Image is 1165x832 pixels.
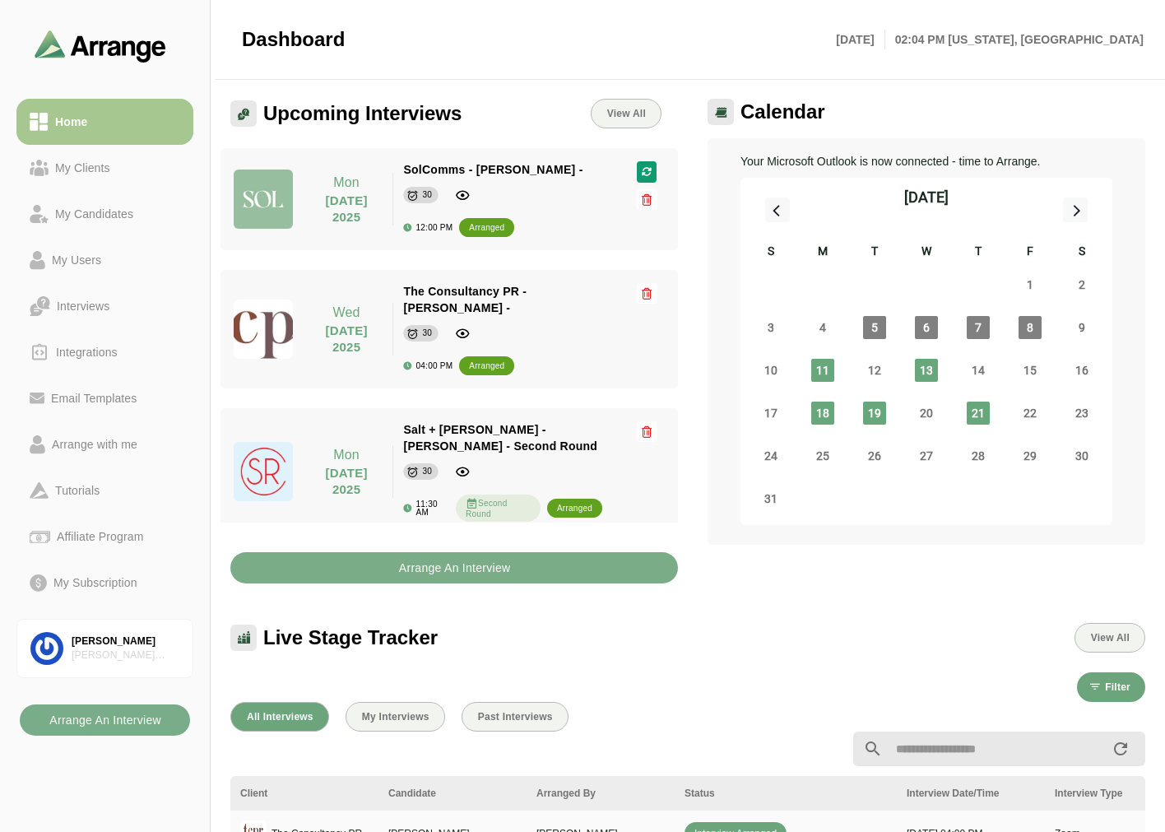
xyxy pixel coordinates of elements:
[263,625,438,650] span: Live Stage Tracker
[50,527,150,546] div: Affiliate Program
[952,242,1004,263] div: T
[1090,632,1130,644] span: View All
[1111,739,1130,759] i: appended action
[310,323,383,356] p: [DATE] 2025
[863,402,886,425] span: Tuesday, August 19, 2025
[685,786,887,801] div: Status
[49,342,124,362] div: Integrations
[469,358,504,374] div: arranged
[310,303,383,323] p: Wed
[740,151,1112,171] p: Your Microsoft Outlook is now connected - time to Arrange.
[915,359,938,382] span: Wednesday, August 13, 2025
[35,30,166,62] img: arrangeai-name-small-logo.4d2b8aee.svg
[49,112,94,132] div: Home
[759,316,782,339] span: Sunday, August 3, 2025
[915,444,938,467] span: Wednesday, August 27, 2025
[398,552,511,583] b: Arrange An Interview
[240,786,369,801] div: Client
[16,619,193,678] a: [PERSON_NAME][PERSON_NAME] Associates
[16,375,193,421] a: Email Templates
[1070,402,1093,425] span: Saturday, August 23, 2025
[310,465,383,498] p: [DATE] 2025
[49,158,117,178] div: My Clients
[863,316,886,339] span: Tuesday, August 5, 2025
[849,242,901,263] div: T
[967,316,990,339] span: Thursday, August 7, 2025
[1019,273,1042,296] span: Friday, August 1, 2025
[242,27,345,52] span: Dashboard
[797,242,849,263] div: M
[403,361,453,370] div: 04:00 PM
[477,711,553,723] span: Past Interviews
[907,786,1035,801] div: Interview Date/Time
[901,242,953,263] div: W
[811,316,834,339] span: Monday, August 4, 2025
[915,316,938,339] span: Wednesday, August 6, 2025
[915,402,938,425] span: Wednesday, August 20, 2025
[759,444,782,467] span: Sunday, August 24, 2025
[1070,316,1093,339] span: Saturday, August 9, 2025
[591,99,661,128] a: View All
[422,463,432,480] div: 30
[1077,672,1145,702] button: Filter
[310,193,383,225] p: [DATE] 2025
[740,100,825,124] span: Calendar
[536,786,665,801] div: Arranged By
[388,786,517,801] div: Candidate
[967,444,990,467] span: Thursday, August 28, 2025
[246,711,313,723] span: All Interviews
[20,704,190,736] button: Arrange An Interview
[836,30,884,49] p: [DATE]
[759,359,782,382] span: Sunday, August 10, 2025
[16,329,193,375] a: Integrations
[863,444,886,467] span: Tuesday, August 26, 2025
[1104,681,1130,693] span: Filter
[234,442,293,501] img: Salt-and-Ruttner-logo.jpg
[403,423,597,453] span: Salt + [PERSON_NAME] - [PERSON_NAME] - Second Round
[234,300,293,359] img: tcpr.jpeg
[403,223,453,232] div: 12:00 PM
[234,170,293,229] img: solcomms_logo.jpg
[230,552,678,583] button: Arrange An Interview
[1019,359,1042,382] span: Friday, August 15, 2025
[49,704,161,736] b: Arrange An Interview
[49,481,106,500] div: Tutorials
[422,187,432,203] div: 30
[310,173,383,193] p: Mon
[16,514,193,560] a: Affiliate Program
[904,186,949,209] div: [DATE]
[422,325,432,342] div: 30
[230,702,329,732] button: All Interviews
[745,242,797,263] div: S
[811,444,834,467] span: Monday, August 25, 2025
[811,359,834,382] span: Monday, August 11, 2025
[462,702,569,732] button: Past Interviews
[361,711,429,723] span: My Interviews
[1070,359,1093,382] span: Saturday, August 16, 2025
[16,145,193,191] a: My Clients
[16,191,193,237] a: My Candidates
[811,402,834,425] span: Monday, August 18, 2025
[403,500,449,517] div: 11:30 AM
[72,634,179,648] div: [PERSON_NAME]
[557,500,592,517] div: arranged
[263,101,462,126] span: Upcoming Interviews
[606,108,646,119] span: View All
[16,560,193,606] a: My Subscription
[45,435,144,454] div: Arrange with me
[1004,242,1056,263] div: F
[456,495,541,522] div: Second Round
[45,250,108,270] div: My Users
[16,283,193,329] a: Interviews
[759,487,782,510] span: Sunday, August 31, 2025
[469,220,504,236] div: arranged
[1019,444,1042,467] span: Friday, August 29, 2025
[44,388,143,408] div: Email Templates
[403,163,582,176] span: SolComms - [PERSON_NAME] -
[16,421,193,467] a: Arrange with me
[403,285,527,314] span: The Consultancy PR - [PERSON_NAME] -
[1074,623,1145,653] button: View All
[1019,402,1042,425] span: Friday, August 22, 2025
[47,573,144,593] div: My Subscription
[50,296,116,316] div: Interviews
